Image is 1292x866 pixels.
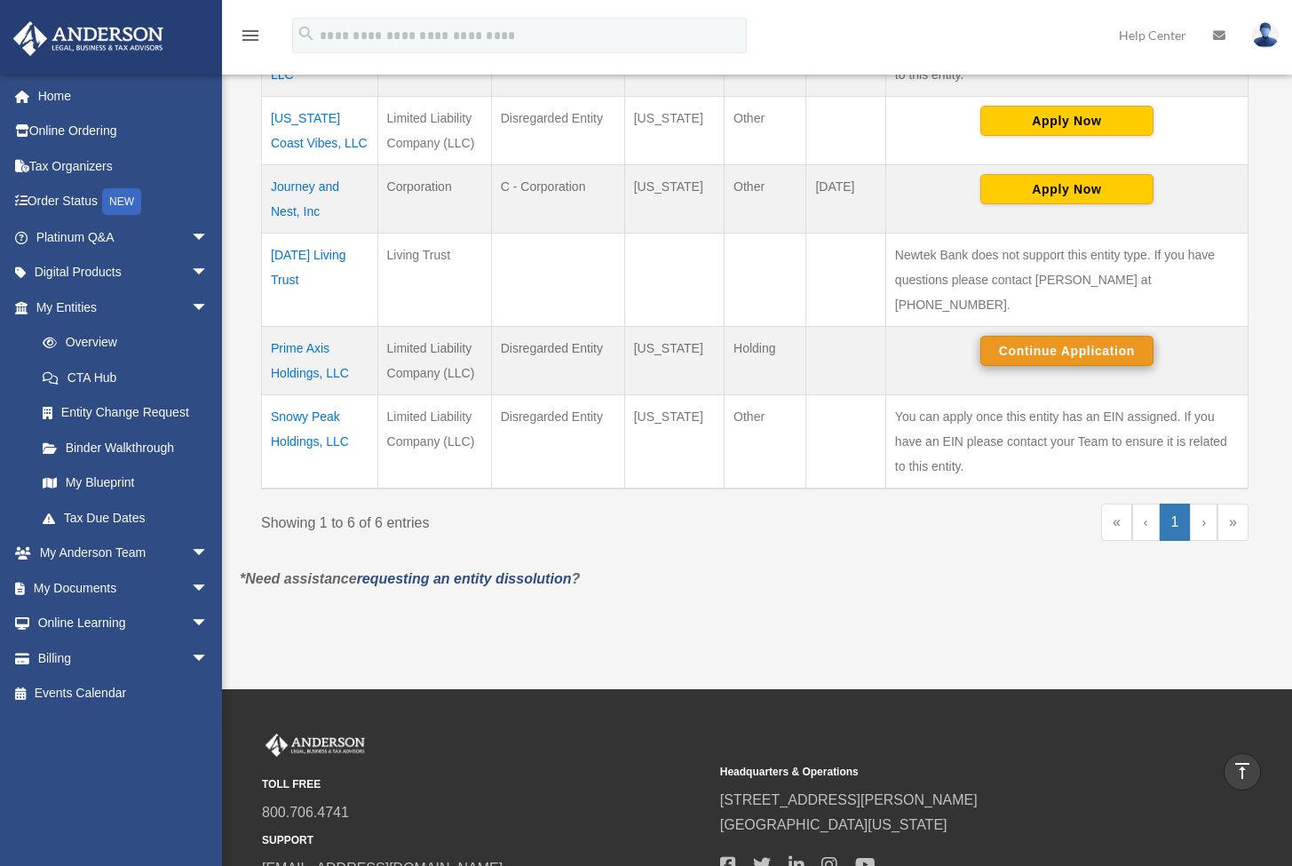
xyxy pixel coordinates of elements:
span: arrow_drop_down [191,255,226,291]
i: menu [240,25,261,46]
td: Limited Liability Company (LLC) [377,327,491,395]
a: Billingarrow_drop_down [12,640,235,676]
div: NEW [102,188,141,215]
img: User Pic [1252,22,1279,48]
img: Anderson Advisors Platinum Portal [8,21,169,56]
a: Overview [25,325,218,361]
button: Continue Application [980,336,1153,366]
td: Journey and Nest, Inc [262,165,378,234]
a: requesting an entity dissolution [357,571,572,586]
a: Previous [1132,504,1160,541]
button: Apply Now [980,174,1153,204]
small: Headquarters & Operations [720,763,1166,782]
td: Holding [725,327,806,395]
a: Online Ordering [12,114,235,149]
small: SUPPORT [262,831,708,850]
span: arrow_drop_down [191,536,226,572]
span: arrow_drop_down [191,570,226,607]
td: [US_STATE] [624,97,724,165]
td: Disregarded Entity [491,327,624,395]
a: Entity Change Request [25,395,226,431]
a: My Blueprint [25,465,226,501]
td: Disregarded Entity [491,97,624,165]
a: Home [12,78,235,114]
td: You can apply once this entity has an EIN assigned. If you have an EIN please contact your Team t... [885,395,1248,489]
a: Last [1217,504,1248,541]
a: Binder Walkthrough [25,430,226,465]
i: vertical_align_top [1232,760,1253,782]
a: My Documentsarrow_drop_down [12,570,235,606]
a: First [1101,504,1132,541]
td: [US_STATE] [624,165,724,234]
a: Tax Organizers [12,148,235,184]
td: Limited Liability Company (LLC) [377,97,491,165]
td: [DATE] Living Trust [262,234,378,327]
td: [DATE] [806,165,885,234]
td: [US_STATE] [624,327,724,395]
a: [STREET_ADDRESS][PERSON_NAME] [720,792,978,807]
span: arrow_drop_down [191,219,226,256]
td: Newtek Bank does not support this entity type. If you have questions please contact [PERSON_NAME]... [885,234,1248,327]
span: arrow_drop_down [191,290,226,326]
td: Limited Liability Company (LLC) [377,395,491,489]
span: arrow_drop_down [191,640,226,677]
td: Other [725,165,806,234]
a: vertical_align_top [1224,753,1261,791]
a: Platinum Q&Aarrow_drop_down [12,219,235,255]
td: C - Corporation [491,165,624,234]
a: menu [240,31,261,46]
a: Events Calendar [12,676,235,711]
div: Showing 1 to 6 of 6 entries [261,504,741,536]
i: search [297,24,316,44]
a: Online Learningarrow_drop_down [12,606,235,641]
td: Other [725,97,806,165]
td: [US_STATE] [624,395,724,489]
a: 1 [1160,504,1191,541]
img: Anderson Advisors Platinum Portal [262,734,369,757]
a: 800.706.4741 [262,805,349,820]
span: arrow_drop_down [191,606,226,642]
a: My Entitiesarrow_drop_down [12,290,226,325]
em: *Need assistance ? [240,571,580,586]
a: CTA Hub [25,360,226,395]
a: Tax Due Dates [25,500,226,536]
a: Order StatusNEW [12,184,235,220]
a: My Anderson Teamarrow_drop_down [12,536,235,571]
td: [US_STATE] Coast Vibes, LLC [262,97,378,165]
td: Snowy Peak Holdings, LLC [262,395,378,489]
button: Apply Now [980,106,1153,136]
td: Prime Axis Holdings, LLC [262,327,378,395]
td: Living Trust [377,234,491,327]
a: Digital Productsarrow_drop_down [12,255,235,290]
small: TOLL FREE [262,775,708,794]
td: Disregarded Entity [491,395,624,489]
a: [GEOGRAPHIC_DATA][US_STATE] [720,817,947,832]
td: Corporation [377,165,491,234]
a: Next [1190,504,1217,541]
td: Other [725,395,806,489]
